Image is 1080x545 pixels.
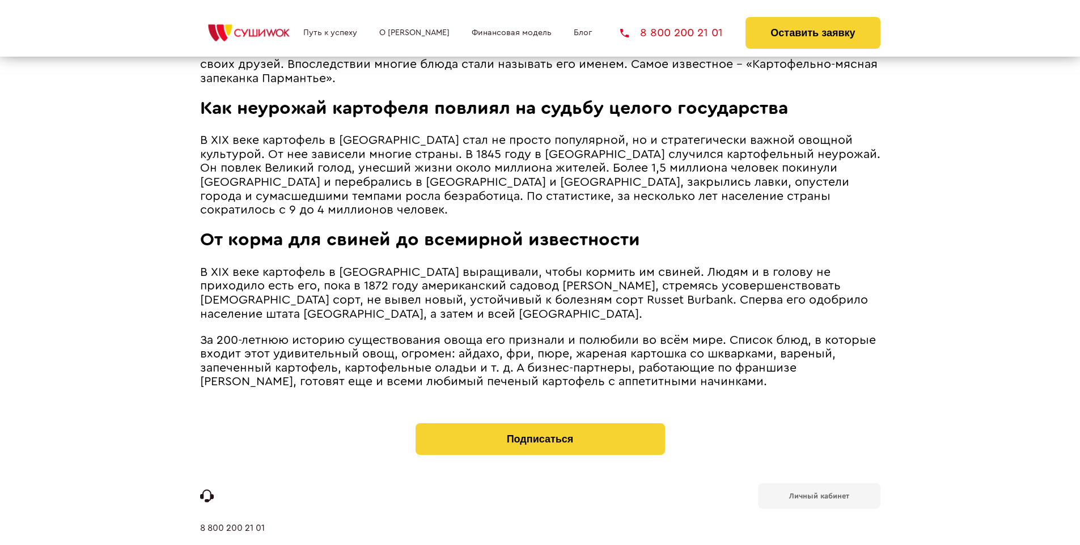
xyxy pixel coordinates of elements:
a: Путь к успеху [303,28,357,37]
a: О [PERSON_NAME] [379,28,450,37]
span: 8 800 200 21 01 [640,27,723,39]
a: Финансовая модель [472,28,552,37]
span: [PERSON_NAME] же продолжал свои исследования, а заодно и готовил из картофеля разные блюда, угоща... [200,44,878,84]
span: От корма для свиней до всемирной известности [200,231,640,249]
a: Личный кабинет [758,483,880,509]
b: Личный кабинет [789,492,849,500]
a: Блог [574,28,592,37]
button: Оставить заявку [746,17,880,49]
a: 8 800 200 21 01 [620,27,723,39]
span: За 200-летнюю историю существования овоща его признали и полюбили во всём мире. Список блюд, в ко... [200,334,876,388]
span: В XIX веке картофель в [GEOGRAPHIC_DATA] стал не просто популярной, но и стратегически важной ово... [200,134,880,216]
button: Подписаться [416,423,665,455]
span: Как неурожай картофеля повлиял на судьбу целого государства [200,99,788,117]
span: В XIX веке картофель в [GEOGRAPHIC_DATA] выращивали, чтобы кормить им свиней. Людям и в голову не... [200,266,868,320]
